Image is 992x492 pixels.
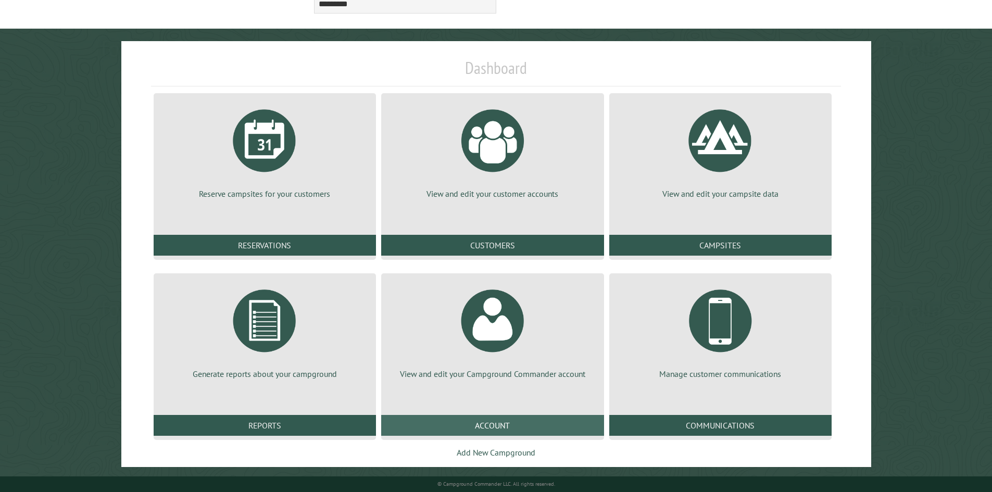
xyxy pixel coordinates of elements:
[622,102,819,199] a: View and edit your campsite data
[394,102,591,199] a: View and edit your customer accounts
[154,415,376,436] a: Reports
[166,282,363,380] a: Generate reports about your campground
[166,102,363,199] a: Reserve campsites for your customers
[166,188,363,199] p: Reserve campsites for your customers
[394,368,591,380] p: View and edit your Campground Commander account
[457,447,535,458] a: Add New Campground
[609,235,832,256] a: Campsites
[151,58,842,86] h1: Dashboard
[394,188,591,199] p: View and edit your customer accounts
[166,368,363,380] p: Generate reports about your campground
[622,188,819,199] p: View and edit your campsite data
[381,415,604,436] a: Account
[437,481,555,487] small: © Campground Commander LLC. All rights reserved.
[609,415,832,436] a: Communications
[622,368,819,380] p: Manage customer communications
[381,235,604,256] a: Customers
[394,282,591,380] a: View and edit your Campground Commander account
[154,235,376,256] a: Reservations
[622,282,819,380] a: Manage customer communications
